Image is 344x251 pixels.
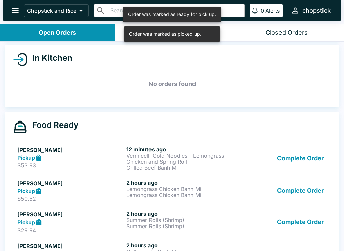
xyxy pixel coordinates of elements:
[126,217,232,223] p: Summer Rolls (Shrimp)
[128,9,216,20] div: Order was marked as ready for pick up.
[126,210,232,217] h6: 2 hours ago
[13,175,331,206] a: [PERSON_NAME]Pickup$50.522 hours agoLemongrass Chicken Banh MiLemongrass Chicken Banh MiComplete ...
[126,242,232,249] h6: 2 hours ago
[261,7,264,14] p: 0
[302,7,331,15] div: chopstick
[39,29,76,37] div: Open Orders
[27,53,72,63] h4: In Kitchen
[126,146,232,153] h6: 12 minutes ago
[17,179,124,187] h5: [PERSON_NAME]
[126,223,232,229] p: Summer Rolls (Shrimp)
[274,146,327,171] button: Complete Order
[274,210,327,234] button: Complete Order
[266,29,308,37] div: Closed Orders
[17,188,35,194] strong: Pickup
[7,2,24,19] button: open drawer
[13,72,331,96] h5: No orders found
[126,179,232,186] h6: 2 hours ago
[126,186,232,192] p: Lemongrass Chicken Banh Mi
[265,7,280,14] p: Alerts
[17,227,124,234] p: $29.94
[17,162,124,169] p: $53.93
[17,219,35,226] strong: Pickup
[13,142,331,175] a: [PERSON_NAME]Pickup$53.9312 minutes agoVermicelli Cold Noodles - Lemongrass Chicken and Spring Ro...
[126,165,232,171] p: Grilled Beef Banh Mi
[27,7,76,14] p: Chopstick and Rice
[27,120,78,130] h4: Food Ready
[126,192,232,198] p: Lemongrass Chicken Banh Mi
[17,242,124,250] h5: [PERSON_NAME]
[17,146,124,154] h5: [PERSON_NAME]
[24,4,89,17] button: Chopstick and Rice
[17,195,124,202] p: $50.52
[17,210,124,218] h5: [PERSON_NAME]
[288,3,333,18] button: chopstick
[126,153,232,165] p: Vermicelli Cold Noodles - Lemongrass Chicken and Spring Roll
[274,179,327,202] button: Complete Order
[13,206,331,238] a: [PERSON_NAME]Pickup$29.942 hours agoSummer Rolls (Shrimp)Summer Rolls (Shrimp)Complete Order
[17,154,35,161] strong: Pickup
[129,28,201,40] div: Order was marked as picked up.
[108,6,242,15] input: Search orders by name or phone number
